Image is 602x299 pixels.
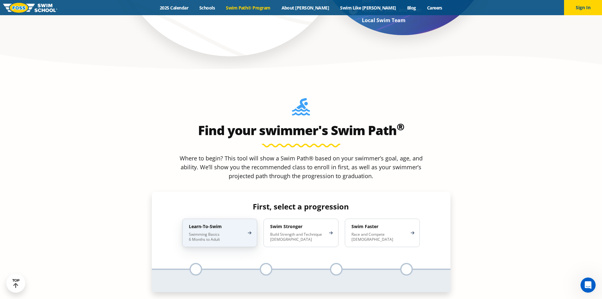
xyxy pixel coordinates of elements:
a: Careers [421,5,448,11]
h4: First, select a progression [177,202,425,211]
sup: ® [397,120,404,133]
h4: Swim Faster [351,224,407,229]
a: Swim Path® Program [220,5,276,11]
p: Race and Compete [DEMOGRAPHIC_DATA] [351,232,407,242]
iframe: Intercom live chat [580,277,596,293]
img: FOSS Swim School Logo [3,3,57,13]
h4: Swim Stronger [270,224,326,229]
div: TOP [12,278,20,288]
p: Swimming Basics 6 Months to Adult [189,232,244,242]
img: Foss-Location-Swimming-Pool-Person.svg [292,98,310,120]
a: Blog [401,5,421,11]
p: Where to begin? This tool will show a Swim Path® based on your swimmer’s goal, age, and ability. ... [177,154,425,180]
h2: Find your swimmer's Swim Path [152,123,450,138]
a: Schools [194,5,220,11]
p: Build Strength and Technique [DEMOGRAPHIC_DATA] [270,232,326,242]
a: Swim Like [PERSON_NAME] [335,5,402,11]
a: About [PERSON_NAME] [276,5,335,11]
a: 2025 Calendar [154,5,194,11]
h4: Learn-To-Swim [189,224,244,229]
strong: Local Swim Team [362,17,406,24]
